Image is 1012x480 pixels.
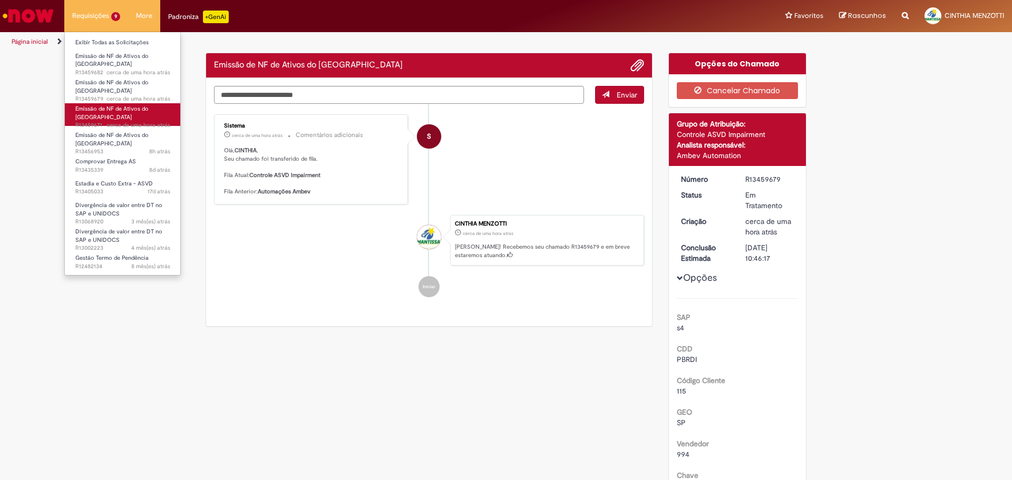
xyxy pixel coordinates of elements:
a: Aberto R12482134 : Gestão Termo de Pendência [65,252,181,272]
div: Padroniza [168,11,229,23]
dt: Número [673,174,738,184]
span: R13459679 [75,95,170,103]
b: Código Cliente [677,376,725,385]
div: Em Tratamento [745,190,794,211]
span: R13068920 [75,218,170,226]
a: Rascunhos [839,11,886,21]
span: 9 [111,12,120,21]
span: 3 mês(es) atrás [131,218,170,226]
b: Controle ASVD Impairment [249,171,320,179]
span: Rascunhos [848,11,886,21]
span: 8h atrás [149,148,170,155]
button: Enviar [595,86,644,104]
span: More [136,11,152,21]
button: Cancelar Chamado [677,82,799,99]
dt: Conclusão Estimada [673,242,738,263]
b: Vendedor [677,439,709,448]
button: Adicionar anexos [630,58,644,72]
ul: Trilhas de página [8,32,667,52]
span: cerca de uma hora atrás [232,132,283,139]
span: R13459671 [75,121,170,130]
span: cerca de uma hora atrás [106,95,170,103]
p: Olá, , Seu chamado foi transferido de fila. Fila Atual: Fila Anterior: [224,146,400,196]
span: 8 mês(es) atrás [131,262,170,270]
b: Chave [677,471,698,480]
a: Aberto R13459682 : Emissão de NF de Ativos do ASVD [65,51,181,73]
a: Aberto R13456953 : Emissão de NF de Ativos do ASVD [65,130,181,152]
p: [PERSON_NAME]! Recebemos seu chamado R13459679 e em breve estaremos atuando. [455,243,638,259]
div: Sistema [224,123,400,129]
b: CDD [677,344,693,354]
dt: Status [673,190,738,200]
div: Opções do Chamado [669,53,806,74]
div: CINTHIA MENZOTTI [455,221,638,227]
span: cerca de uma hora atrás [106,121,170,129]
span: 8d atrás [149,166,170,174]
span: Emissão de NF de Ativos do [GEOGRAPHIC_DATA] [75,52,149,68]
span: Favoritos [794,11,823,21]
span: cerca de uma hora atrás [745,217,791,237]
ul: Requisições [64,32,181,276]
span: SP [677,418,686,427]
div: R13459679 [745,174,794,184]
a: Aberto R13002223 : Divergência de valor entre DT no SAP e UNIDOCS [65,226,181,249]
b: CINTHIA [235,146,257,154]
li: CINTHIA MENZOTTI [214,215,644,266]
div: [DATE] 10:46:17 [745,242,794,263]
span: 17d atrás [148,188,170,195]
time: 28/08/2025 17:46:14 [463,230,513,237]
dt: Criação [673,216,738,227]
time: 28/08/2025 17:46:14 [745,217,791,237]
a: Aberto R13459671 : Emissão de NF de Ativos do ASVD [65,103,181,126]
span: Divergência de valor entre DT no SAP e UNIDOCS [75,228,162,244]
a: Exibir Todas as Solicitações [65,37,181,48]
span: S [427,124,431,149]
div: 28/08/2025 17:46:14 [745,216,794,237]
h2: Emissão de NF de Ativos do ASVD Histórico de tíquete [214,61,403,70]
div: Controle ASVD Impairment [677,129,799,140]
b: SAP [677,312,690,322]
span: CINTHIA MENZOTTI [945,11,1004,20]
img: ServiceNow [1,5,55,26]
time: 28/08/2025 11:02:59 [149,148,170,155]
small: Comentários adicionais [296,131,363,140]
b: GEO [677,407,692,417]
span: 115 [677,386,686,396]
div: CINTHIA MENZOTTI [417,225,441,249]
span: 994 [677,449,689,459]
span: PBRDI [677,355,697,364]
span: R13435339 [75,166,170,174]
time: 28/08/2025 17:46:17 [232,132,283,139]
a: Página inicial [12,37,48,46]
time: 16/05/2025 13:25:04 [131,218,170,226]
span: Requisições [72,11,109,21]
span: cerca de uma hora atrás [463,230,513,237]
a: Aberto R13435339 : Comprovar Entrega AS [65,156,181,175]
time: 07/01/2025 15:07:08 [131,262,170,270]
span: 4 mês(es) atrás [131,244,170,252]
span: Gestão Termo de Pendência [75,254,149,262]
div: Analista responsável: [677,140,799,150]
span: R13459682 [75,68,170,77]
span: Emissão de NF de Ativos do [GEOGRAPHIC_DATA] [75,79,149,95]
time: 05/05/2025 09:00:54 [131,244,170,252]
div: Grupo de Atribuição: [677,119,799,129]
b: Automações Ambev [258,188,310,195]
textarea: Digite sua mensagem aqui... [214,86,584,104]
div: Ambev Automation [677,150,799,161]
span: Estadia e Custo Extra - ASVD [75,180,153,188]
span: Emissão de NF de Ativos do [GEOGRAPHIC_DATA] [75,105,149,121]
span: R13405033 [75,188,170,196]
time: 12/08/2025 16:27:40 [148,188,170,195]
time: 21/08/2025 10:29:12 [149,166,170,174]
span: cerca de uma hora atrás [106,68,170,76]
ul: Histórico de tíquete [214,104,644,308]
span: Enviar [617,90,637,100]
span: s4 [677,323,684,332]
a: Aberto R13068920 : Divergência de valor entre DT no SAP e UNIDOCS [65,200,181,222]
p: +GenAi [203,11,229,23]
span: R13002223 [75,244,170,252]
span: Divergência de valor entre DT no SAP e UNIDOCS [75,201,162,218]
div: System [417,124,441,149]
span: R12482134 [75,262,170,271]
